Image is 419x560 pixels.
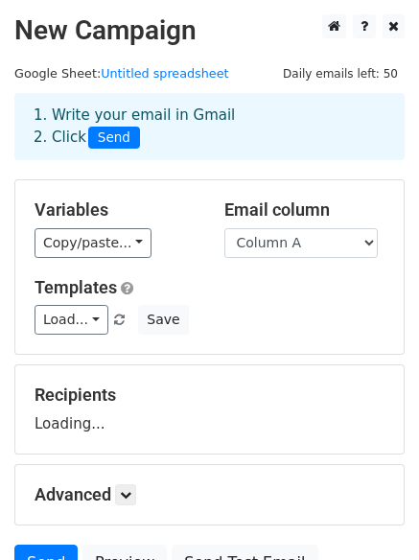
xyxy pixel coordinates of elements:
span: Daily emails left: 50 [276,63,405,84]
div: 1. Write your email in Gmail 2. Click [19,105,400,149]
h5: Advanced [35,484,384,505]
h2: New Campaign [14,14,405,47]
h5: Recipients [35,385,384,406]
h5: Email column [224,199,385,221]
div: Loading... [35,385,384,434]
a: Load... [35,305,108,335]
a: Templates [35,277,117,297]
button: Save [138,305,188,335]
span: Send [88,127,140,150]
small: Google Sheet: [14,66,229,81]
h5: Variables [35,199,196,221]
a: Copy/paste... [35,228,151,258]
a: Untitled spreadsheet [101,66,228,81]
a: Daily emails left: 50 [276,66,405,81]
